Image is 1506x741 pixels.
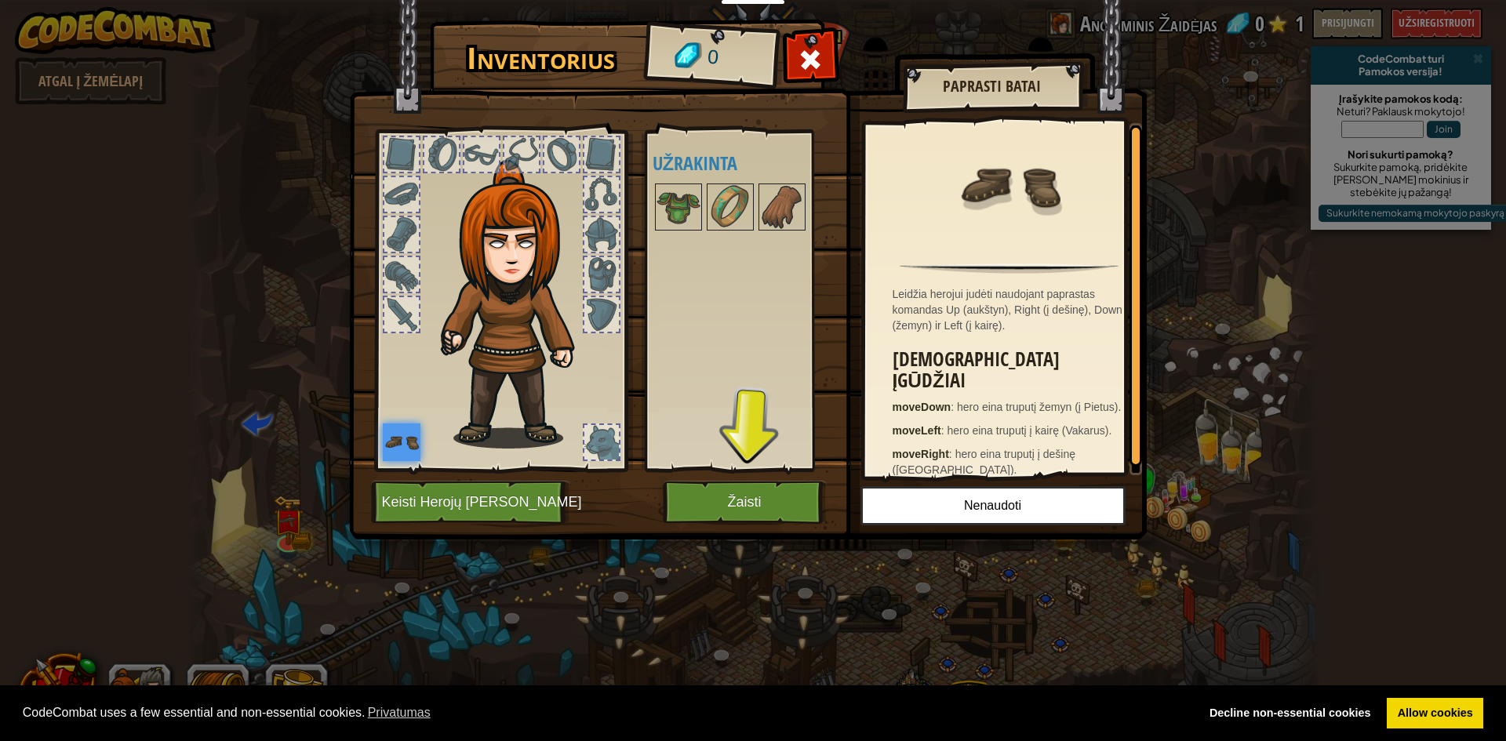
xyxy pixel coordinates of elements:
[383,423,420,461] img: portrait.png
[919,78,1066,95] h2: Paprasti batai
[948,424,1112,437] span: hero eina truputį į kairę (Vakarus).
[708,185,752,229] img: portrait.png
[663,481,827,524] button: Žaisti
[951,401,957,413] span: :
[434,160,602,449] img: hair_f2.png
[657,185,700,229] img: portrait.png
[893,448,949,460] strong: moveRight
[1199,698,1381,729] a: deny cookies
[893,424,941,437] strong: moveLeft
[893,448,1075,476] span: hero eina truputį į dešinę ([GEOGRAPHIC_DATA]).
[760,185,804,229] img: portrait.png
[959,135,1060,237] img: portrait.png
[941,424,948,437] span: :
[23,701,1187,725] span: CodeCombat uses a few essential and non-essential cookies.
[893,401,951,413] strong: moveDown
[366,701,433,725] a: learn more about cookies
[860,486,1126,525] button: Nenaudoti
[949,448,955,460] span: :
[706,43,719,72] span: 0
[371,481,570,524] button: Keisti Herojų [PERSON_NAME]
[957,401,1121,413] span: hero eina truputį žemyn (į Pietus).
[893,349,1134,391] h3: [DEMOGRAPHIC_DATA] įgūdžiai
[1387,698,1483,729] a: allow cookies
[653,153,849,173] h4: Užrakinta
[441,42,641,74] h1: Inventorius
[893,286,1134,333] div: Leidžia herojui judėti naudojant paprastas komandas Up (aukštyn), Right (į dešinę), Down (žemyn) ...
[900,263,1118,274] img: hr.png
